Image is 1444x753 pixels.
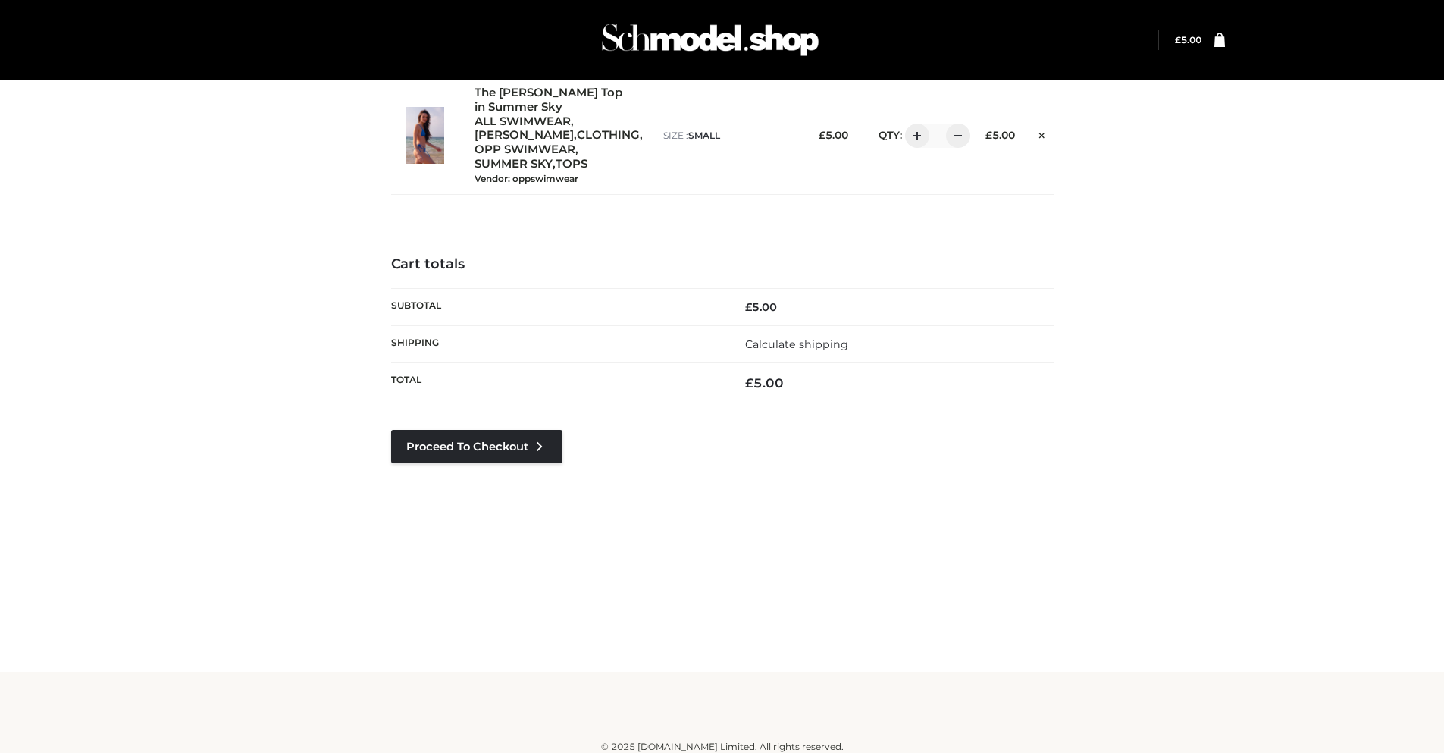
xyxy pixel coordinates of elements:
img: Schmodel Admin 964 [597,10,824,70]
h4: Cart totals [391,256,1054,273]
span: £ [745,300,752,314]
bdi: 5.00 [745,300,777,314]
span: SMALL [688,130,720,141]
bdi: 5.00 [745,375,784,391]
a: TOPS [556,157,587,171]
small: Vendor: oppswimwear [475,173,578,184]
a: £5.00 [1175,34,1201,45]
bdi: 5.00 [985,129,1015,141]
a: SUMMER SKY [475,157,553,171]
a: Calculate shipping [745,337,848,351]
div: , , , , , [475,86,648,185]
th: Total [391,363,722,403]
th: Shipping [391,326,722,363]
span: £ [985,129,992,141]
p: size : [663,129,793,143]
a: The [PERSON_NAME] Top in Summer Sky [475,86,631,115]
span: £ [819,129,825,141]
a: ALL SWIMWEAR [475,115,571,129]
a: OPP SWIMWEAR [475,143,575,157]
bdi: 5.00 [819,129,848,141]
a: Proceed to Checkout [391,430,562,463]
a: Remove this item [1030,124,1053,143]
bdi: 5.00 [1175,34,1201,45]
th: Subtotal [391,288,722,325]
span: £ [745,375,753,391]
a: [PERSON_NAME] [475,128,574,143]
div: QTY: [863,124,960,148]
a: CLOTHING [577,128,640,143]
span: £ [1175,34,1181,45]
